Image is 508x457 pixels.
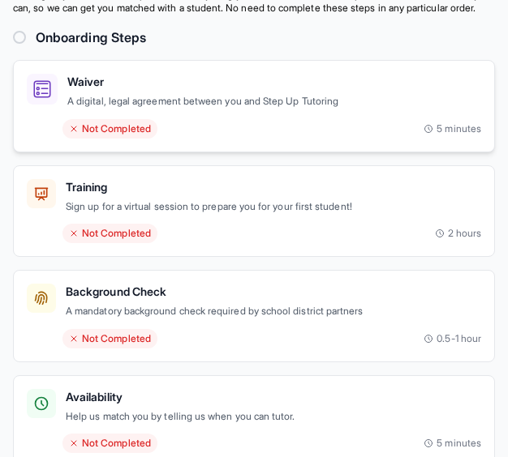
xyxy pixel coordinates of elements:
[62,224,157,243] div: Not Completed
[66,389,481,405] h3: Availability
[66,179,481,195] h3: Training
[36,28,146,47] h2: Onboarding Steps
[62,329,157,348] div: Not Completed
[435,227,482,240] div: 2 hours
[424,122,481,135] div: 5 minutes
[66,199,481,215] p: Sign up for a virtual session to prepare you for your first student!
[424,332,481,345] div: 0.5-1 hour
[13,60,495,152] a: WaiverA digital, legal agreement between you and Step Up TutoringNot Completed5 minutes
[13,165,495,258] a: TrainingSign up for a virtual session to prepare you for your first student!Not Completed2 hours
[66,284,481,300] h3: Background Check
[62,434,157,453] div: Not Completed
[66,408,481,425] p: Help us match you by telling us when you can tutor.
[67,74,481,90] h3: Waiver
[13,270,495,362] a: Background CheckA mandatory background check required by school district partnersNot Completed0.5...
[67,93,481,109] p: A digital, legal agreement between you and Step Up Tutoring
[66,303,481,319] p: A mandatory background check required by school district partners
[62,119,157,139] div: Not Completed
[424,437,481,450] div: 5 minutes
